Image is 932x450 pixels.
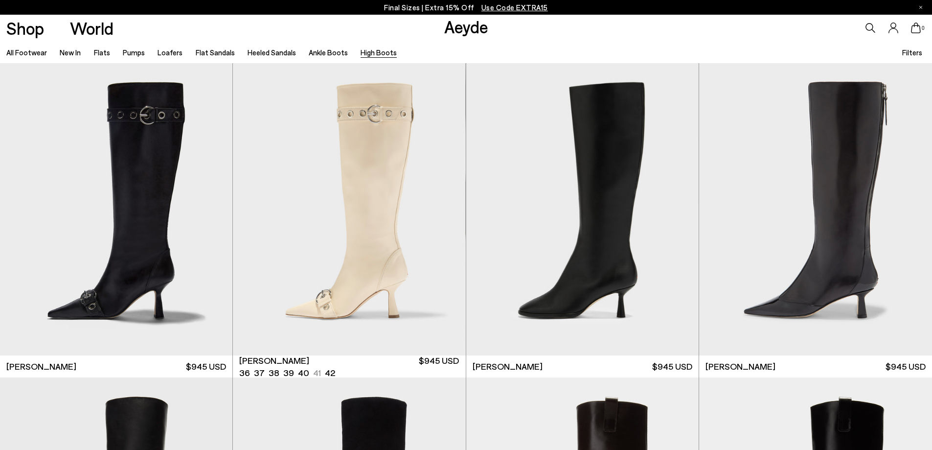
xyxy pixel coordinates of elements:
li: 39 [283,367,294,379]
span: $945 USD [186,360,226,373]
a: Flat Sandals [196,48,235,57]
span: $945 USD [419,355,459,379]
li: 38 [269,367,279,379]
a: 6 / 6 1 / 6 2 / 6 3 / 6 4 / 6 5 / 6 6 / 6 1 / 6 Next slide Previous slide [233,63,465,355]
img: Vivian Eyelet High Boots [465,63,698,355]
span: Navigate to /collections/ss25-final-sizes [481,3,548,12]
span: $945 USD [886,360,926,373]
p: Final Sizes | Extra 15% Off [384,1,548,14]
div: 1 / 6 [466,63,699,355]
ul: variant [239,367,332,379]
div: 2 / 6 [465,63,698,355]
a: 6 / 6 1 / 6 2 / 6 3 / 6 4 / 6 5 / 6 6 / 6 1 / 6 Next slide Previous slide [466,63,699,355]
li: 42 [325,367,335,379]
a: New In [60,48,81,57]
a: Loafers [158,48,182,57]
a: Ankle Boots [309,48,348,57]
div: 1 / 6 [233,63,465,355]
a: Pumps [123,48,145,57]
div: 2 / 6 [699,63,931,355]
span: $945 USD [652,360,692,373]
a: Heeled Sandals [248,48,296,57]
a: 0 [911,23,921,33]
a: Aeyde [444,16,488,37]
img: Catherine High Sock Boots [466,63,699,355]
a: World [70,20,114,37]
img: Alexis Dual-Tone High Boots [699,63,932,355]
span: Filters [902,48,922,57]
a: Shop [6,20,44,37]
span: [PERSON_NAME] [705,360,775,373]
a: [PERSON_NAME] 36 37 38 39 40 41 42 $945 USD [233,355,465,378]
img: Catherine High Sock Boots [699,63,931,355]
a: Flats [94,48,110,57]
a: High Boots [361,48,397,57]
a: [PERSON_NAME] $945 USD [699,355,932,378]
li: 37 [254,367,265,379]
img: Vivian Eyelet High Boots [233,63,465,355]
a: [PERSON_NAME] $945 USD [466,355,699,378]
span: 0 [921,25,926,31]
a: All Footwear [6,48,47,57]
span: [PERSON_NAME] [473,360,543,373]
span: [PERSON_NAME] [239,355,309,367]
span: [PERSON_NAME] [6,360,76,373]
li: 40 [298,367,309,379]
li: 36 [239,367,250,379]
